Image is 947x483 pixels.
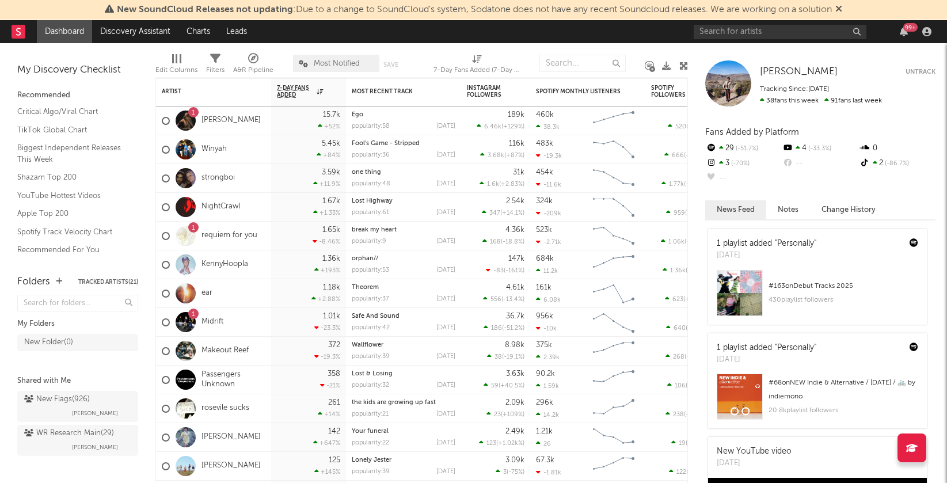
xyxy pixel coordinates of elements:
a: Spotify Track Velocity Chart [17,226,127,238]
div: -19.3k [536,152,562,159]
div: ( ) [665,295,709,303]
div: 90.2k [536,370,555,378]
span: 91 fans last week [760,97,882,104]
div: 0 [859,141,935,156]
div: ( ) [496,468,524,476]
a: Passengers Unknown [201,370,265,390]
div: +1.33 % [313,209,340,216]
div: 1.67k [322,197,340,205]
a: "Personally" [775,239,816,248]
div: [DATE] [436,152,455,158]
div: ( ) [663,267,709,274]
div: the kids are growing up fast [352,400,455,406]
div: -- [782,156,858,171]
div: [DATE] [436,382,455,389]
input: Search... [539,55,626,72]
div: ( ) [671,439,709,447]
div: 1.36k [322,255,340,263]
button: Tracked Artists(21) [78,279,138,285]
a: Recommended For You [17,244,127,256]
div: 20.8k playlist followers [769,404,918,417]
div: popularity: 39 [352,469,390,475]
div: popularity: 53 [352,267,389,273]
span: 1.6k [487,181,499,188]
div: Recommended [17,89,138,102]
div: popularity: 9 [352,238,386,245]
div: Theorem [352,284,455,291]
span: 556 [490,296,501,303]
span: [PERSON_NAME] [72,406,118,420]
div: 31k [513,169,524,176]
div: A&R Pipeline [233,49,273,82]
div: -11.6k [536,181,561,188]
a: Discovery Assistant [92,20,178,43]
div: popularity: 32 [352,382,389,389]
div: [DATE] [436,123,455,130]
svg: Chart title [588,135,640,164]
div: 1.18k [323,284,340,291]
div: popularity: 58 [352,123,390,130]
a: #163onDebut Tracks 2025430playlist followers [708,270,927,325]
div: Shared with Me [17,374,138,388]
span: 1.77k [669,181,684,188]
div: My Folders [17,317,138,331]
a: Apple Top 200 [17,207,127,220]
a: Lonely Jester [352,457,391,463]
div: ( ) [477,123,524,130]
div: 14.2k [536,411,559,419]
div: ( ) [484,324,524,332]
a: [PERSON_NAME] [201,116,261,125]
a: Midrift [201,317,223,327]
span: +14.1 % [502,210,523,216]
div: -23.3 % [314,324,340,332]
span: 122 [676,469,686,476]
div: +84 % [317,151,340,159]
div: # 163 on Debut Tracks 2025 [769,279,918,293]
div: 956k [536,313,553,320]
button: Untrack [906,66,935,78]
span: Fans Added by Platform [705,128,799,136]
span: 106 [675,383,686,389]
div: [DATE] [436,353,455,360]
div: [DATE] [436,469,455,475]
span: -70 % [729,161,750,167]
div: ( ) [487,353,524,360]
svg: Chart title [588,279,640,308]
div: 161k [536,284,552,291]
div: Filters [206,49,225,82]
div: [DATE] [436,238,455,245]
div: 3 [705,156,782,171]
div: 454k [536,169,553,176]
div: ( ) [666,209,709,216]
div: 67.3k [536,457,554,464]
div: ( ) [665,410,709,418]
div: Lonely Jester [352,457,455,463]
div: ( ) [482,238,524,245]
div: ( ) [668,123,709,130]
a: one thing [352,169,381,176]
div: 8.98k [505,341,524,349]
div: 26 [536,440,551,447]
div: Spotify Monthly Listeners [536,88,622,95]
div: ( ) [482,209,524,216]
div: Your funeral [352,428,455,435]
span: 186 [491,325,502,332]
span: 959 [674,210,685,216]
div: ( ) [661,238,709,245]
span: 623 [672,296,683,303]
span: 666 [672,153,684,159]
div: 460k [536,111,554,119]
div: ( ) [479,439,524,447]
div: popularity: 22 [352,440,389,446]
a: break my heart [352,227,397,233]
div: [DATE] [717,354,816,366]
span: -75 % [508,469,523,476]
div: [DATE] [436,267,455,273]
div: [DATE] [717,458,792,469]
input: Search for folders... [17,295,138,311]
div: Artist [162,88,248,95]
svg: Chart title [588,222,640,250]
div: Lost & Losing [352,371,455,377]
a: strongboi [201,173,235,183]
span: +87 % [506,153,523,159]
